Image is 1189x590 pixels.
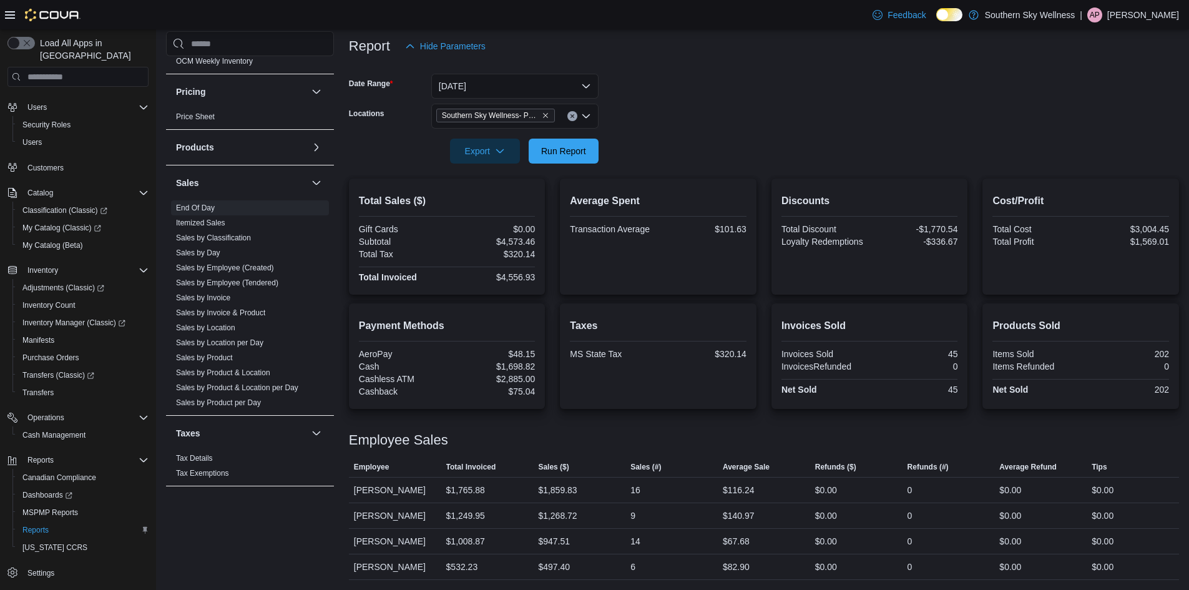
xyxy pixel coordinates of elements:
[17,298,149,313] span: Inventory Count
[176,248,220,257] a: Sales by Day
[176,453,213,463] span: Tax Details
[1084,224,1169,234] div: $3,004.45
[176,112,215,121] a: Price Sheet
[176,353,233,363] span: Sales by Product
[176,323,235,332] a: Sales by Location
[442,109,539,122] span: Southern Sky Wellness- Pearl
[22,388,54,398] span: Transfers
[176,141,214,154] h3: Products
[349,554,441,579] div: [PERSON_NAME]
[22,453,59,468] button: Reports
[359,237,444,247] div: Subtotal
[17,117,76,132] a: Security Roles
[868,2,931,27] a: Feedback
[17,298,81,313] a: Inventory Count
[1092,534,1113,549] div: $0.00
[176,323,235,333] span: Sales by Location
[781,237,867,247] div: Loyalty Redemptions
[457,139,512,164] span: Export
[359,272,417,282] strong: Total Invoiced
[2,564,154,582] button: Settings
[2,451,154,469] button: Reports
[22,353,79,363] span: Purchase Orders
[359,386,444,396] div: Cashback
[22,508,78,518] span: MSPMP Reports
[22,137,42,147] span: Users
[176,86,306,98] button: Pricing
[661,349,746,359] div: $320.14
[176,293,230,303] span: Sales by Invoice
[17,488,149,503] span: Dashboards
[400,34,491,59] button: Hide Parameters
[176,177,306,189] button: Sales
[12,202,154,219] a: Classification (Classic)
[1084,237,1169,247] div: $1,569.01
[723,462,770,472] span: Average Sale
[1092,508,1113,523] div: $0.00
[538,508,577,523] div: $1,268.72
[22,453,149,468] span: Reports
[309,175,324,190] button: Sales
[27,265,58,275] span: Inventory
[446,483,485,498] div: $1,765.88
[17,220,106,235] a: My Catalog (Classic)
[815,559,837,574] div: $0.00
[999,559,1021,574] div: $0.00
[176,308,265,317] a: Sales by Invoice & Product
[2,409,154,426] button: Operations
[449,386,535,396] div: $75.04
[349,433,448,448] h3: Employee Sales
[349,529,441,554] div: [PERSON_NAME]
[992,237,1078,247] div: Total Profit
[176,427,306,440] button: Taxes
[992,361,1078,371] div: Items Refunded
[176,383,298,392] a: Sales by Product & Location per Day
[22,565,149,581] span: Settings
[22,223,101,233] span: My Catalog (Classic)
[17,540,92,555] a: [US_STATE] CCRS
[12,116,154,134] button: Security Roles
[17,350,149,365] span: Purchase Orders
[17,470,149,485] span: Canadian Compliance
[449,237,535,247] div: $4,573.46
[27,188,53,198] span: Catalog
[872,385,957,395] div: 45
[22,525,49,535] span: Reports
[781,385,817,395] strong: Net Sold
[12,314,154,332] a: Inventory Manager (Classic)
[449,361,535,371] div: $1,698.82
[17,315,149,330] span: Inventory Manager (Classic)
[17,385,59,400] a: Transfers
[992,318,1169,333] h2: Products Sold
[22,283,104,293] span: Adjustments (Classic)
[17,350,84,365] a: Purchase Orders
[908,534,913,549] div: 0
[17,135,149,150] span: Users
[22,100,52,115] button: Users
[22,160,69,175] a: Customers
[538,534,570,549] div: $947.51
[908,508,913,523] div: 0
[17,540,149,555] span: Washington CCRS
[22,410,69,425] button: Operations
[815,534,837,549] div: $0.00
[22,120,71,130] span: Security Roles
[22,185,149,200] span: Catalog
[449,249,535,259] div: $320.14
[166,200,334,415] div: Sales
[431,74,599,99] button: [DATE]
[17,505,83,520] a: MSPMP Reports
[176,383,298,393] span: Sales by Product & Location per Day
[449,349,535,359] div: $48.15
[176,338,263,348] span: Sales by Location per Day
[17,333,149,348] span: Manifests
[17,238,88,253] a: My Catalog (Beta)
[1087,7,1102,22] div: Anna Phillips
[538,559,570,574] div: $497.40
[12,486,154,504] a: Dashboards
[354,462,389,472] span: Employee
[22,410,149,425] span: Operations
[176,353,233,362] a: Sales by Product
[349,478,441,503] div: [PERSON_NAME]
[630,462,661,472] span: Sales (#)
